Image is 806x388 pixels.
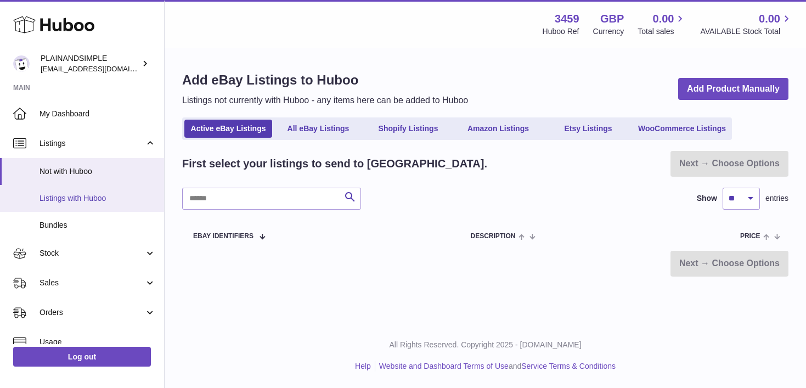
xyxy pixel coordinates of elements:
div: Currency [593,26,624,37]
span: Listings [40,138,144,149]
span: My Dashboard [40,109,156,119]
h2: First select your listings to send to [GEOGRAPHIC_DATA]. [182,156,487,171]
div: Huboo Ref [543,26,579,37]
a: Etsy Listings [544,120,632,138]
a: Amazon Listings [454,120,542,138]
p: Listings not currently with Huboo - any items here can be added to Huboo [182,94,468,106]
h1: Add eBay Listings to Huboo [182,71,468,89]
span: Listings with Huboo [40,193,156,204]
a: 0.00 Total sales [638,12,686,37]
span: Sales [40,278,144,288]
span: 0.00 [759,12,780,26]
img: duco@plainandsimple.com [13,55,30,72]
a: WooCommerce Listings [634,120,730,138]
a: Website and Dashboard Terms of Use [379,362,509,370]
li: and [375,361,616,372]
span: Price [740,233,760,240]
a: Help [355,362,371,370]
a: Add Product Manually [678,78,788,100]
span: Bundles [40,220,156,230]
span: 0.00 [653,12,674,26]
span: Not with Huboo [40,166,156,177]
span: Description [470,233,515,240]
span: entries [765,193,788,204]
span: AVAILABLE Stock Total [700,26,793,37]
a: Log out [13,347,151,367]
div: PLAINANDSIMPLE [41,53,139,74]
span: Usage [40,337,156,347]
p: All Rights Reserved. Copyright 2025 - [DOMAIN_NAME] [173,340,797,350]
strong: GBP [600,12,624,26]
strong: 3459 [555,12,579,26]
a: 0.00 AVAILABLE Stock Total [700,12,793,37]
a: All eBay Listings [274,120,362,138]
span: [EMAIL_ADDRESS][DOMAIN_NAME] [41,64,161,73]
a: Service Terms & Conditions [521,362,616,370]
span: Stock [40,248,144,258]
span: Total sales [638,26,686,37]
span: Orders [40,307,144,318]
label: Show [697,193,717,204]
a: Shopify Listings [364,120,452,138]
a: Active eBay Listings [184,120,272,138]
span: eBay Identifiers [193,233,253,240]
